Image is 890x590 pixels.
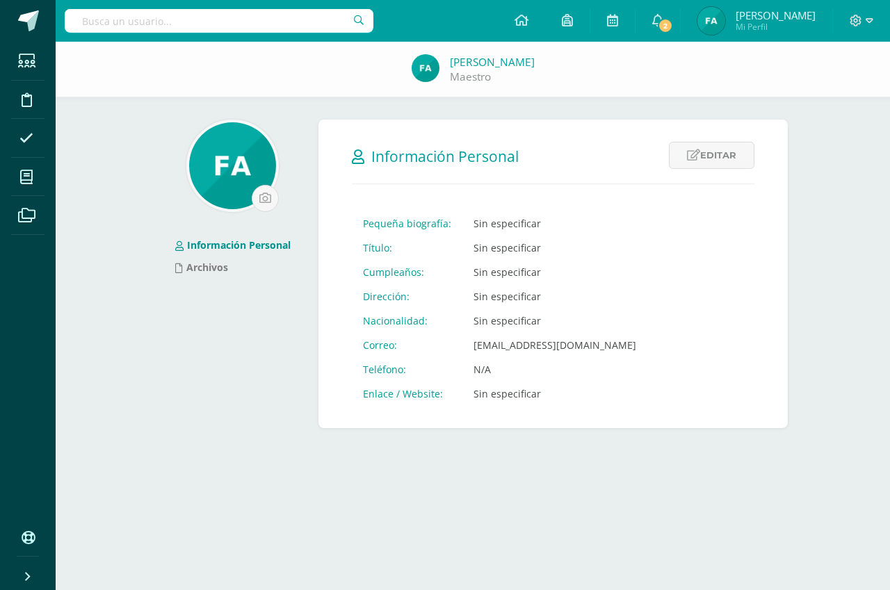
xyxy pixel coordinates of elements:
span: 2 [658,18,673,33]
span: Mi Perfil [736,21,816,33]
span: [PERSON_NAME] [736,8,816,22]
td: Sin especificar [462,309,647,333]
td: Correo: [352,333,462,357]
td: Nacionalidad: [352,309,462,333]
td: [EMAIL_ADDRESS][DOMAIN_NAME] [462,333,647,357]
img: d34f76ea6523881ba804c69d213d89a4.png [189,122,276,209]
td: Título: [352,236,462,260]
a: Información Personal [175,238,291,252]
a: [PERSON_NAME] [450,55,535,69]
td: N/A [462,357,647,382]
td: Sin especificar [462,236,647,260]
td: Sin especificar [462,284,647,309]
a: Editar [669,142,754,169]
td: Dirección: [352,284,462,309]
img: e1f9fcb86e501a77084eaf764c4d03b8.png [412,54,439,82]
td: Cumpleaños: [352,260,462,284]
input: Busca un usuario... [65,9,373,33]
a: Maestro [450,69,491,84]
span: Información Personal [371,147,519,166]
td: Teléfono: [352,357,462,382]
td: Pequeña biografía: [352,211,462,236]
a: Archivos [175,261,228,274]
td: Sin especificar [462,260,647,284]
img: e1f9fcb86e501a77084eaf764c4d03b8.png [697,7,725,35]
td: Sin especificar [462,382,647,406]
td: Enlace / Website: [352,382,462,406]
td: Sin especificar [462,211,647,236]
